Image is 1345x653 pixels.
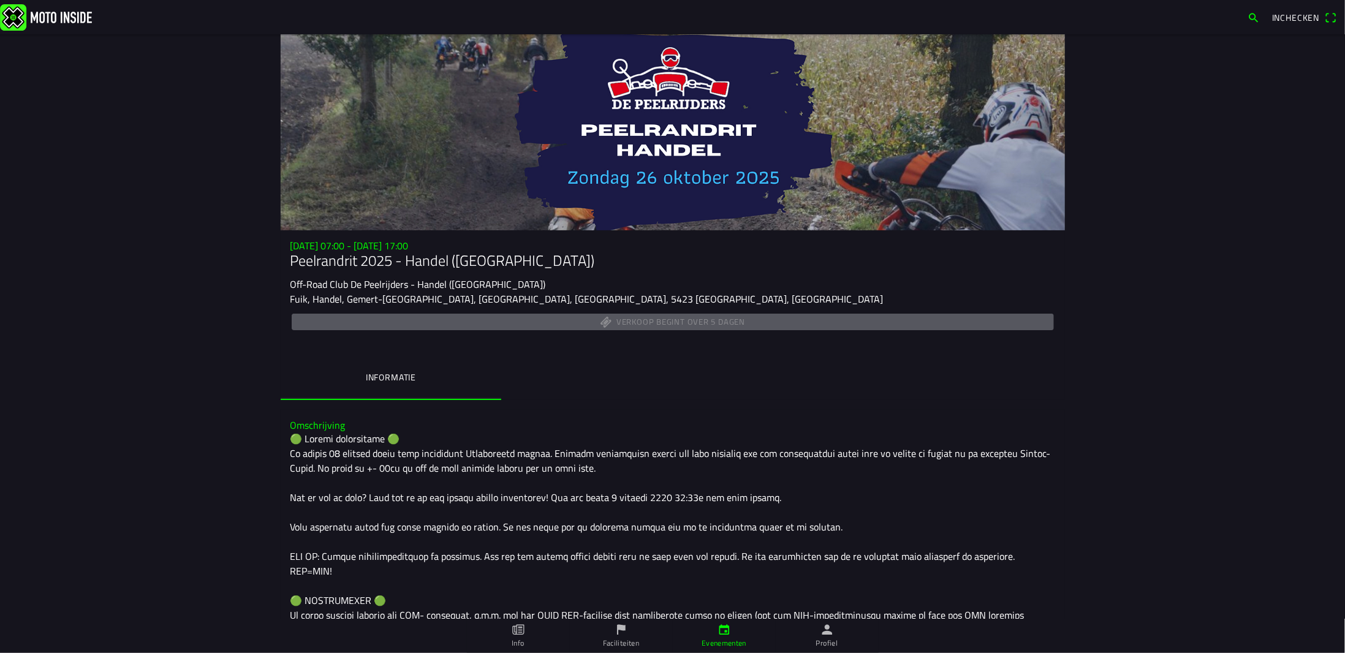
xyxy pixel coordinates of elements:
ion-label: Informatie [365,371,415,384]
ion-label: Faciliteiten [603,638,639,649]
ion-icon: paper [512,623,525,636]
a: search [1241,7,1266,28]
a: Incheckenqr scanner [1266,7,1343,28]
ion-label: Profiel [816,638,838,649]
h1: Peelrandrit 2025 - Handel ([GEOGRAPHIC_DATA]) [290,252,1055,270]
ion-text: Fuik, Handel, Gemert-[GEOGRAPHIC_DATA], [GEOGRAPHIC_DATA], [GEOGRAPHIC_DATA], 5423 [GEOGRAPHIC_DA... [290,292,884,306]
ion-text: Off-Road Club De Peelrijders - Handel ([GEOGRAPHIC_DATA]) [290,277,546,292]
h3: [DATE] 07:00 - [DATE] 17:00 [290,240,1055,252]
ion-icon: person [820,623,834,636]
ion-icon: calendar [718,623,731,636]
span: Inchecken [1272,11,1320,24]
ion-label: Evenementen [702,638,746,649]
ion-label: Info [512,638,524,649]
h3: Omschrijving [290,420,1055,431]
ion-icon: flag [615,623,628,636]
